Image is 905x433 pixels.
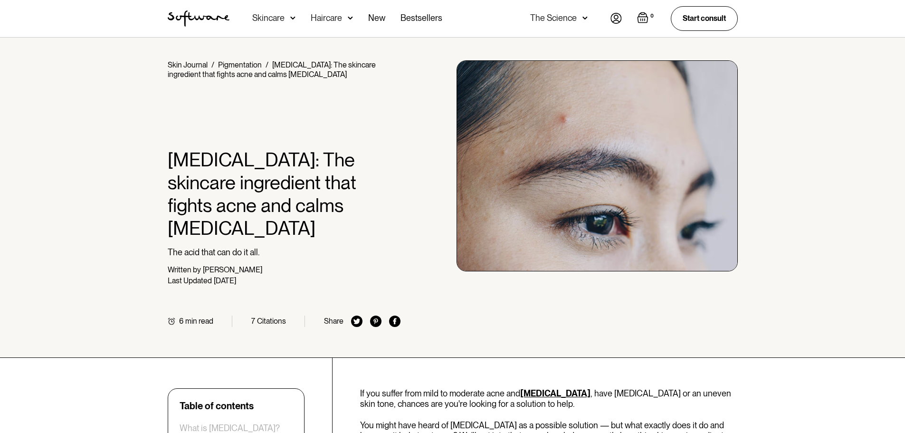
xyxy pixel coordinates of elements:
div: 7 [251,317,255,326]
div: Haircare [311,13,342,23]
div: Last Updated [168,276,212,285]
img: twitter icon [351,316,362,327]
p: If you suffer from mild to moderate acne and , have [MEDICAL_DATA] or an uneven skin tone, chance... [360,388,738,409]
div: Citations [257,317,286,326]
div: [PERSON_NAME] [203,265,262,274]
a: Start consult [671,6,738,30]
a: Pigmentation [218,60,262,69]
div: / [211,60,214,69]
div: Table of contents [180,400,254,412]
a: Open empty cart [637,12,656,25]
img: arrow down [290,13,295,23]
a: Skin Journal [168,60,208,69]
div: min read [185,317,213,326]
a: home [168,10,229,27]
div: The Science [530,13,577,23]
img: arrow down [348,13,353,23]
div: [DATE] [214,276,236,285]
div: Written by [168,265,201,274]
h1: [MEDICAL_DATA]: The skincare ingredient that fights acne and calms [MEDICAL_DATA] [168,148,401,240]
img: arrow down [582,13,588,23]
div: / [266,60,268,69]
div: 6 [179,317,183,326]
img: Software Logo [168,10,229,27]
div: Skincare [252,13,285,23]
img: pinterest icon [370,316,381,327]
img: facebook icon [389,316,400,327]
div: Share [324,317,343,326]
div: 0 [648,12,656,20]
p: The acid that can do it all. [168,247,401,258]
a: [MEDICAL_DATA] [520,388,591,398]
div: [MEDICAL_DATA]: The skincare ingredient that fights acne and calms [MEDICAL_DATA] [168,60,376,79]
